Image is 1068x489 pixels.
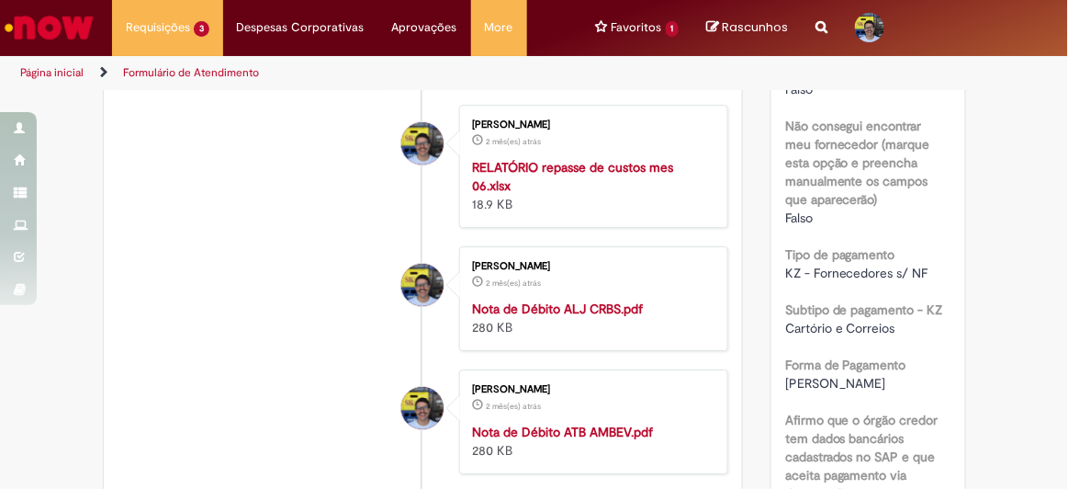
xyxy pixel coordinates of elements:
[785,118,930,208] b: Não consegui encontrar meu fornecedor (marque esta opção e preencha manualmente os campos que apa...
[785,375,886,392] span: [PERSON_NAME]
[722,18,788,36] span: Rascunhos
[14,56,609,90] ul: Trilhas de página
[401,387,444,429] div: Luiz Felipe Schiavon Martins De Souza
[785,320,895,336] span: Cartório e Correios
[486,136,541,147] span: 2 mês(es) atrás
[401,264,444,306] div: Luiz Felipe Schiavon Martins De Souza
[785,210,813,226] span: Falso
[126,18,190,37] span: Requisições
[706,18,788,36] a: No momento, sua lista de rascunhos tem 0 Itens
[785,265,928,281] span: KZ - Fornecedores s/ NF
[194,21,209,37] span: 3
[472,300,709,336] div: 280 KB
[486,278,541,289] span: 2 mês(es) atrás
[401,122,444,165] div: Luiz Felipe Schiavon Martins De Souza
[472,384,709,395] div: [PERSON_NAME]
[472,261,709,272] div: [PERSON_NAME]
[486,278,541,289] time: 04/08/2025 15:51:55
[785,246,895,263] b: Tipo de pagamento
[785,357,906,373] b: Forma de Pagamento
[486,136,541,147] time: 04/08/2025 15:52:10
[785,301,943,318] b: Subtipo de pagamento - KZ
[472,424,653,440] a: Nota de Débito ATB AMBEV.pdf
[20,65,84,80] a: Página inicial
[123,65,259,80] a: Formulário de Atendimento
[2,9,96,46] img: ServiceNow
[485,18,513,37] span: More
[666,21,680,37] span: 1
[486,401,541,412] span: 2 mês(es) atrás
[612,18,662,37] span: Favoritos
[237,18,365,37] span: Despesas Corporativas
[472,159,673,194] a: RELATÓRIO repasse de custos mes 06.xlsx
[472,119,709,131] div: [PERSON_NAME]
[472,301,643,317] a: Nota de Débito ALJ CRBS.pdf
[785,81,813,97] span: Falso
[392,18,457,37] span: Aprovações
[472,158,709,213] div: 18.9 KB
[486,401,541,412] time: 04/08/2025 15:51:54
[472,423,709,460] div: 280 KB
